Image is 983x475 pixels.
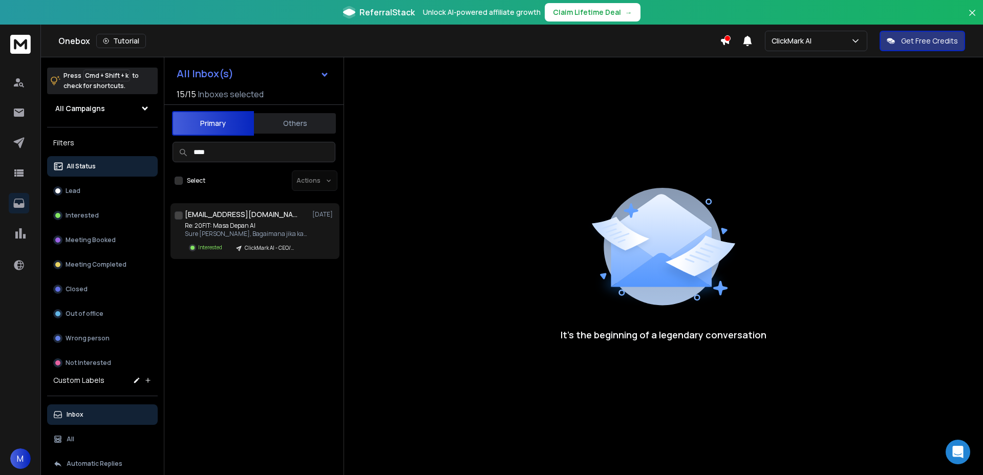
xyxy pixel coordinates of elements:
p: Automatic Replies [67,460,122,468]
button: All Status [47,156,158,177]
h3: Inboxes selected [198,88,264,100]
button: Automatic Replies [47,454,158,474]
p: Inbox [67,411,83,419]
button: All [47,429,158,449]
button: Closed [47,279,158,299]
p: Not Interested [66,359,111,367]
button: M [10,448,31,469]
h1: All Inbox(s) [177,69,233,79]
p: Out of office [66,310,103,318]
button: Close banner [966,6,979,31]
span: 15 / 15 [177,88,196,100]
span: Cmd + Shift + k [83,70,130,81]
p: [DATE] [312,210,335,219]
button: Get Free Credits [880,31,965,51]
button: Out of office [47,304,158,324]
h1: [EMAIL_ADDRESS][DOMAIN_NAME] [185,209,297,220]
p: Sure [PERSON_NAME], Bagaimana jika kami [185,230,308,238]
p: All Status [67,162,96,170]
label: Select [187,177,205,185]
button: Not Interested [47,353,158,373]
p: ClickMark AI [772,36,816,46]
button: Others [254,112,336,135]
h3: Custom Labels [53,375,104,385]
button: Tutorial [96,34,146,48]
p: Interested [198,244,222,251]
span: → [625,7,632,17]
div: Onebox [58,34,720,48]
p: Interested [66,211,99,220]
button: All Campaigns [47,98,158,119]
button: Inbox [47,404,158,425]
button: Lead [47,181,158,201]
p: Unlock AI-powered affiliate growth [423,7,541,17]
button: Wrong person [47,328,158,349]
p: Re: 20FIT: Masa Depan AI [185,222,308,230]
div: Open Intercom Messenger [946,440,970,464]
p: Lead [66,187,80,195]
button: Meeting Booked [47,230,158,250]
button: Meeting Completed [47,254,158,275]
button: Claim Lifetime Deal→ [545,3,640,21]
p: Wrong person [66,334,110,342]
button: All Inbox(s) [168,63,337,84]
p: Closed [66,285,88,293]
button: Interested [47,205,158,226]
p: All [67,435,74,443]
p: ClickMark AI - CEO/Owner/Founder - [GEOGRAPHIC_DATA] - Bahasa Indonesia [245,244,294,252]
p: Press to check for shortcuts. [63,71,139,91]
p: It’s the beginning of a legendary conversation [561,328,766,342]
p: Meeting Booked [66,236,116,244]
h1: All Campaigns [55,103,105,114]
p: Meeting Completed [66,261,126,269]
button: Primary [172,111,254,136]
h3: Filters [47,136,158,150]
p: Get Free Credits [901,36,958,46]
span: ReferralStack [359,6,415,18]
